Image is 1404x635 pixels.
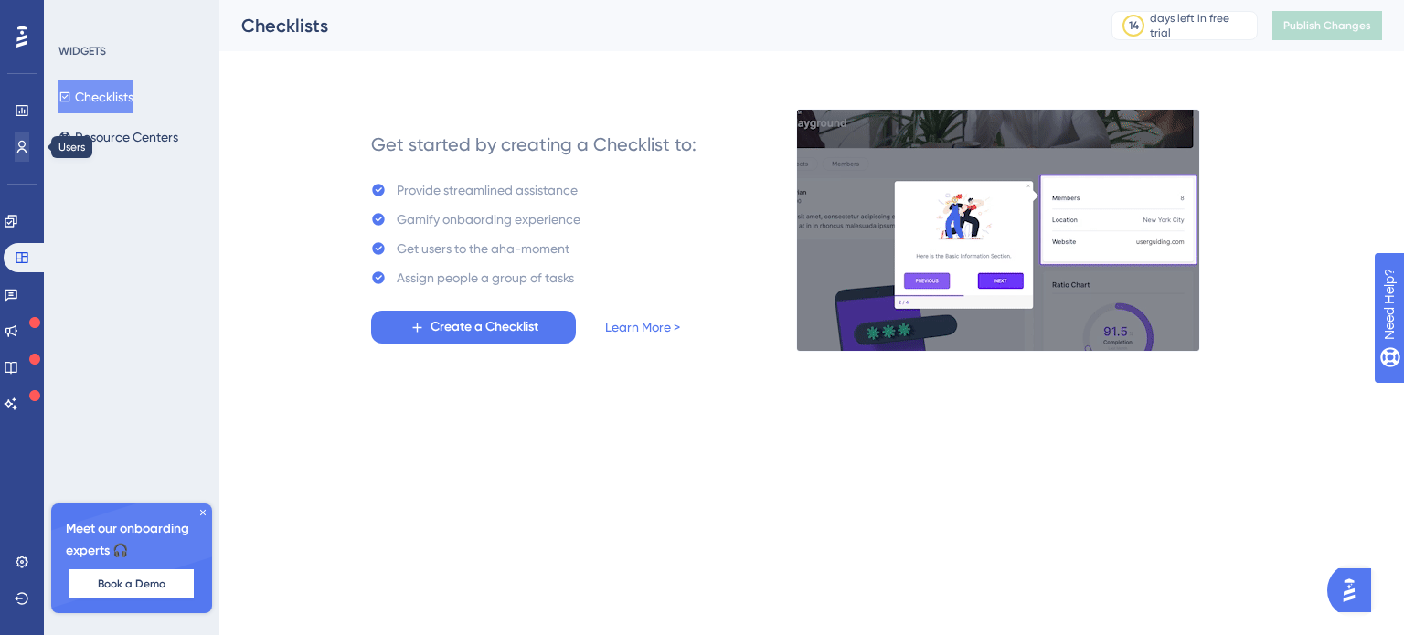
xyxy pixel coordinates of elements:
div: Checklists [241,13,1066,38]
button: Create a Checklist [371,311,576,344]
div: Provide streamlined assistance [397,179,578,201]
a: Learn More > [605,316,680,338]
span: Publish Changes [1283,18,1371,33]
iframe: UserGuiding AI Assistant Launcher [1327,563,1382,618]
div: Get users to the aha-moment [397,238,569,259]
img: e28e67207451d1beac2d0b01ddd05b56.gif [796,109,1200,352]
span: Create a Checklist [431,316,538,338]
div: days left in free trial [1150,11,1251,40]
div: 14 [1129,18,1139,33]
div: Gamify onbaording experience [397,208,580,230]
div: WIDGETS [58,44,106,58]
span: Need Help? [43,5,114,26]
button: Checklists [58,80,133,113]
div: Get started by creating a Checklist to: [371,132,697,157]
span: Meet our onboarding experts 🎧 [66,518,197,562]
button: Book a Demo [69,569,194,598]
span: Book a Demo [98,577,165,591]
button: Publish Changes [1272,11,1382,40]
div: Assign people a group of tasks [397,267,574,289]
button: Resource Centers [58,121,178,153]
